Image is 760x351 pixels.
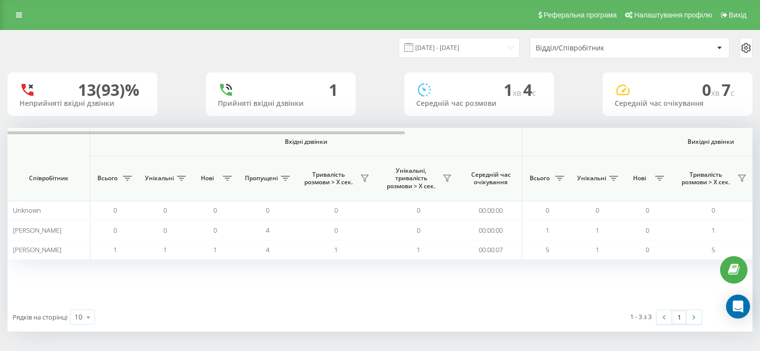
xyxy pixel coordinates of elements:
[729,11,747,19] span: Вихід
[460,220,522,240] td: 00:00:00
[596,226,599,235] span: 1
[116,138,496,146] span: Вхідні дзвінки
[726,295,750,319] div: Open Intercom Messenger
[630,312,652,322] div: 1 - 3 з 3
[266,245,269,254] span: 4
[13,206,41,215] span: Unknown
[467,171,514,186] span: Середній час очікування
[577,174,606,182] span: Унікальні
[513,87,523,98] span: хв
[334,226,338,235] span: 0
[722,79,735,100] span: 7
[245,174,278,182] span: Пропущені
[266,226,269,235] span: 4
[711,87,722,98] span: хв
[646,245,649,254] span: 0
[113,245,117,254] span: 1
[218,99,344,108] div: Прийняті вхідні дзвінки
[460,201,522,220] td: 00:00:00
[13,245,61,254] span: [PERSON_NAME]
[504,79,523,100] span: 1
[677,171,735,186] span: Тривалість розмови > Х сек.
[417,226,420,235] span: 0
[536,44,655,52] div: Відділ/Співробітник
[113,226,117,235] span: 0
[95,174,120,182] span: Всього
[113,206,117,215] span: 0
[712,245,715,254] span: 5
[712,226,715,235] span: 1
[13,226,61,235] span: [PERSON_NAME]
[544,11,617,19] span: Реферальна програма
[546,245,549,254] span: 5
[163,226,167,235] span: 0
[195,174,220,182] span: Нові
[163,206,167,215] span: 0
[382,167,440,190] span: Унікальні, тривалість розмови > Х сек.
[731,87,735,98] span: c
[596,245,599,254] span: 1
[163,245,167,254] span: 1
[672,310,687,324] a: 1
[334,206,338,215] span: 0
[19,99,145,108] div: Неприйняті вхідні дзвінки
[417,245,420,254] span: 1
[78,80,139,99] div: 13 (93)%
[12,313,67,322] span: Рядків на сторінці
[145,174,174,182] span: Унікальні
[329,80,338,99] div: 1
[596,206,599,215] span: 0
[634,11,712,19] span: Налаштування профілю
[546,226,549,235] span: 1
[416,99,542,108] div: Середній час розмови
[74,312,82,322] div: 10
[213,206,217,215] span: 0
[300,171,357,186] span: Тривалість розмови > Х сек.
[460,240,522,260] td: 00:00:07
[646,226,649,235] span: 0
[532,87,536,98] span: c
[615,99,741,108] div: Середній час очікування
[213,245,217,254] span: 1
[702,79,722,100] span: 0
[527,174,552,182] span: Всього
[334,245,338,254] span: 1
[266,206,269,215] span: 0
[712,206,715,215] span: 0
[16,174,81,182] span: Співробітник
[646,206,649,215] span: 0
[213,226,217,235] span: 0
[523,79,536,100] span: 4
[417,206,420,215] span: 0
[627,174,652,182] span: Нові
[546,206,549,215] span: 0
